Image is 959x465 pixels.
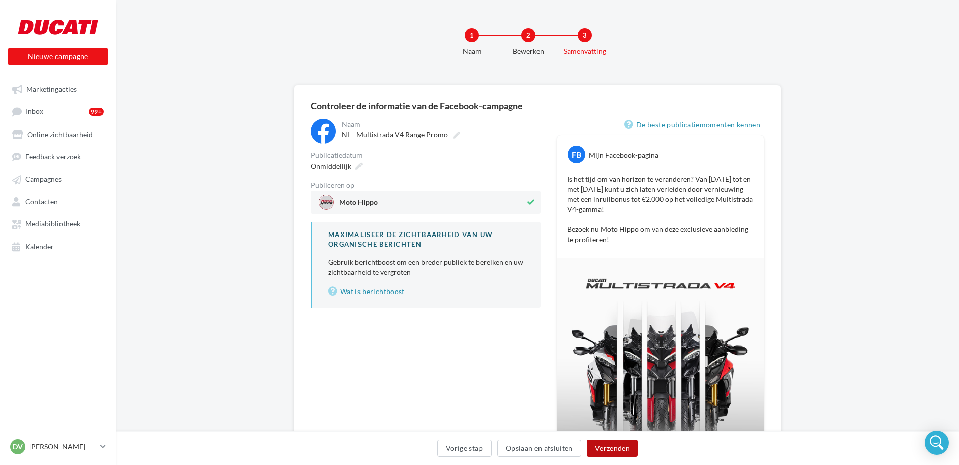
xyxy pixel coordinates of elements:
span: DV [13,442,23,452]
a: Online zichtbaarheid [6,125,110,143]
span: Kalender [25,242,54,251]
a: Inbox99+ [6,102,110,121]
span: Contacten [25,197,58,206]
div: Open Intercom Messenger [925,431,949,455]
p: [PERSON_NAME] [29,442,96,452]
span: NL - Multistrada V4 Range Promo [342,130,448,139]
button: Nieuwe campagne [8,48,108,65]
a: De beste publicatiemomenten kennen [624,119,764,131]
a: Feedback verzoek [6,147,110,165]
a: Contacten [6,192,110,210]
button: Vorige stap [437,440,492,457]
div: FB [568,146,585,163]
div: Samenvatting [553,46,617,56]
button: Verzenden [587,440,638,457]
div: 1 [465,28,479,42]
a: Campagnes [6,169,110,188]
a: DV [PERSON_NAME] [8,437,108,456]
div: Controleer de informatie van de Facebook-campagne [311,101,764,110]
div: Naam [342,121,538,128]
div: Mijn Facebook-pagina [589,150,658,160]
a: Marketingacties [6,80,110,98]
div: 2 [521,28,535,42]
p: Gebruik berichtboost om een breder publiek te bereiken en uw zichtbaarheid te vergroten [328,257,524,277]
div: Publiceren op [311,182,541,189]
span: Feedback verzoek [25,152,81,161]
div: Bewerken [496,46,561,56]
div: Maximaliseer de zichtbaarheid van uw organische berichten [328,230,524,249]
a: Wat is berichtboost [328,285,524,298]
span: Mediabibliotheek [25,220,80,228]
div: Naam [440,46,504,56]
div: Publicatiedatum [311,152,541,159]
span: Moto Hippo [339,199,378,210]
span: Onmiddellijk [311,162,351,170]
div: 99+ [89,108,104,116]
span: Campagnes [25,175,62,184]
a: Mediabibliotheek [6,214,110,233]
div: 3 [578,28,592,42]
span: Online zichtbaarheid [27,130,93,139]
a: Kalender [6,237,110,255]
button: Opslaan en afsluiten [497,440,581,457]
span: Marketingacties [26,85,77,93]
span: Inbox [26,107,43,116]
p: Is het tijd om van horizon te veranderen? Van [DATE] tot en met [DATE] kunt u zich laten verleide... [567,174,754,245]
